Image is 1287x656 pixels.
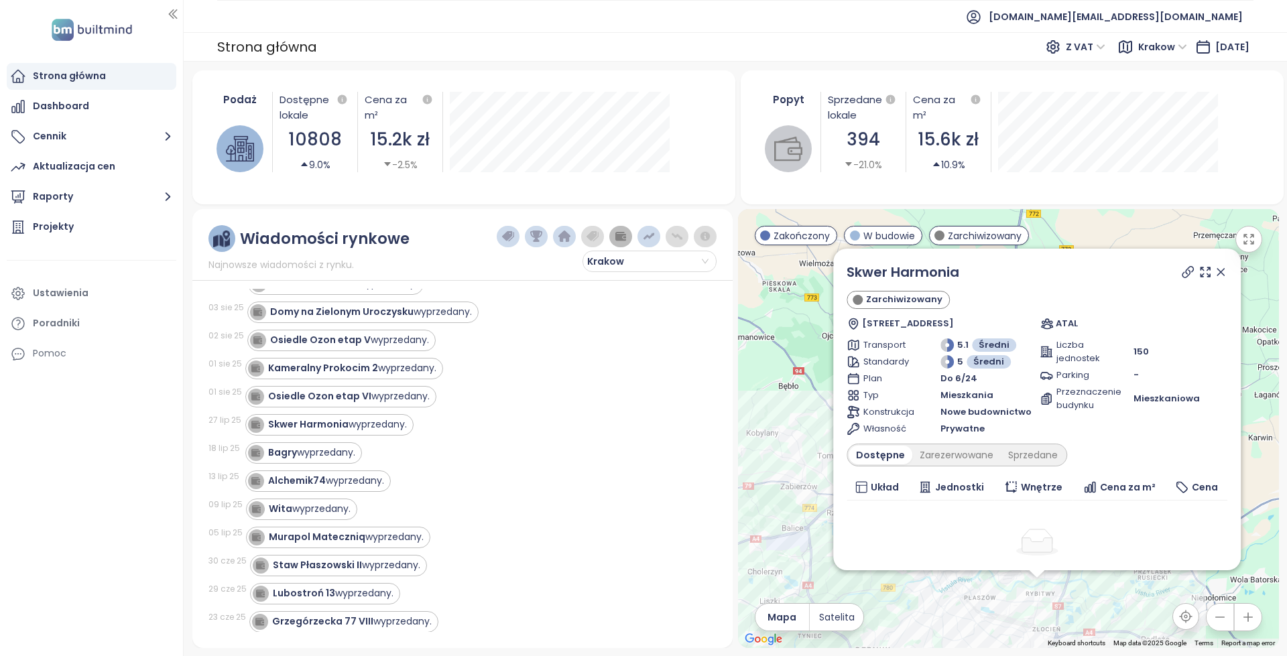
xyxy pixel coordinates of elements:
span: Najnowsze wiadomości z rynku. [208,257,354,272]
img: icon [255,588,265,598]
strong: Wita [269,502,292,515]
span: Cena za m² [1100,480,1156,495]
div: wyprzedany. [273,586,393,600]
button: Cennik [7,123,176,150]
span: Cena [1192,480,1219,495]
span: Krakow [1138,37,1187,57]
strong: Alchemik74 [268,474,326,487]
a: Skwer Harmonia [847,263,959,281]
div: wyprzedany. [268,417,407,432]
div: Zarezerwowane [912,446,1001,464]
span: [DOMAIN_NAME][EMAIL_ADDRESS][DOMAIN_NAME] [989,1,1243,33]
span: caret-down [844,159,853,169]
div: wyprzedany. [272,614,432,629]
span: Standardy [863,355,910,369]
div: 01 sie 25 [208,358,242,370]
img: icon [253,307,262,316]
img: price-decreases.png [671,231,683,243]
span: Własność [863,422,910,436]
div: Podaż [215,92,265,107]
span: Wnętrze [1021,480,1062,495]
span: Nowe budownictwo [940,405,1032,419]
img: icon [251,532,261,541]
div: 09 lip 25 [208,499,243,511]
a: Poradniki [7,310,176,337]
div: 15.2k zł [365,126,436,153]
div: 15.6k zł [913,126,984,153]
span: Mieszkaniowa [1133,392,1200,405]
span: Układ [871,480,899,495]
div: -2.5% [383,157,418,172]
a: Open this area in Google Maps (opens a new window) [741,631,786,648]
a: Projekty [7,214,176,241]
span: Krakow [587,251,709,271]
div: Projekty [33,218,74,235]
div: wyprzedany. [269,530,424,544]
img: icon [255,616,264,626]
img: icon [251,504,261,513]
span: 150 [1133,345,1149,358]
img: price-tag-dark-blue.png [502,231,514,243]
span: caret-up [300,159,309,169]
div: Strona główna [217,35,317,59]
div: Strona główna [33,68,106,84]
span: 5 [957,355,963,369]
span: Map data ©2025 Google [1113,639,1186,647]
strong: Kameralny Prokocim 2 [268,361,378,375]
div: Poradniki [33,315,80,332]
div: 13 lip 25 [208,470,242,482]
img: home-dark-blue.png [558,231,570,243]
div: 05 lip 25 [208,527,243,539]
img: price-tag-grey.png [587,231,599,243]
button: Keyboard shortcuts [1048,639,1105,648]
div: Cena za m² [913,92,984,123]
div: 02 sie 25 [208,330,244,342]
span: Prywatne [940,422,985,436]
img: trophy-dark-blue.png [530,231,542,243]
div: 03 sie 25 [208,302,244,314]
img: information-circle.png [699,231,711,243]
strong: Skwer Harmonia [268,417,349,431]
a: Ustawienia [7,280,176,307]
img: wallet-dark-grey.png [615,231,627,243]
img: icon [251,419,260,429]
div: 01 sie 25 [208,386,242,398]
strong: Bagry [268,446,297,459]
span: caret-up [932,159,941,169]
button: Satelita [810,604,863,631]
div: Dashboard [33,98,89,115]
img: house [226,135,254,163]
span: Zarchiwizowany [866,293,942,306]
div: Pomoc [33,345,66,362]
span: Mapa [768,610,796,625]
div: Wiadomości rynkowe [240,231,410,247]
img: icon [255,560,265,570]
div: 10808 [280,126,351,153]
img: ruler [213,231,230,247]
span: 5.1 [957,338,969,352]
div: wyprzedany. [268,474,384,488]
a: Terms (opens in new tab) [1194,639,1213,647]
img: icon [251,391,260,401]
div: 29 cze 25 [208,583,247,595]
span: caret-down [383,159,392,169]
strong: Osiedle Ozon etap VI [268,389,371,403]
a: Aktualizacja cen [7,153,176,180]
strong: Domy na Zielonym Uroczysku [270,305,414,318]
img: price-increases.png [643,231,655,243]
span: Parking [1056,369,1103,382]
img: icon [253,335,262,344]
img: icon [251,363,260,373]
div: Dostępne lokale [280,92,351,123]
span: Przeznaczenie budynku [1056,385,1103,412]
div: Cena za m² [365,92,420,123]
button: Mapa [755,604,809,631]
div: 23 cze 25 [208,611,246,623]
div: wyprzedany. [273,558,420,572]
a: Report a map error [1221,639,1275,647]
span: Z VAT [1066,37,1105,57]
span: Transport [863,338,910,352]
div: wyprzedany. [269,502,351,516]
span: [STREET_ADDRESS] [862,317,954,330]
span: Liczba jednostek [1056,338,1103,365]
